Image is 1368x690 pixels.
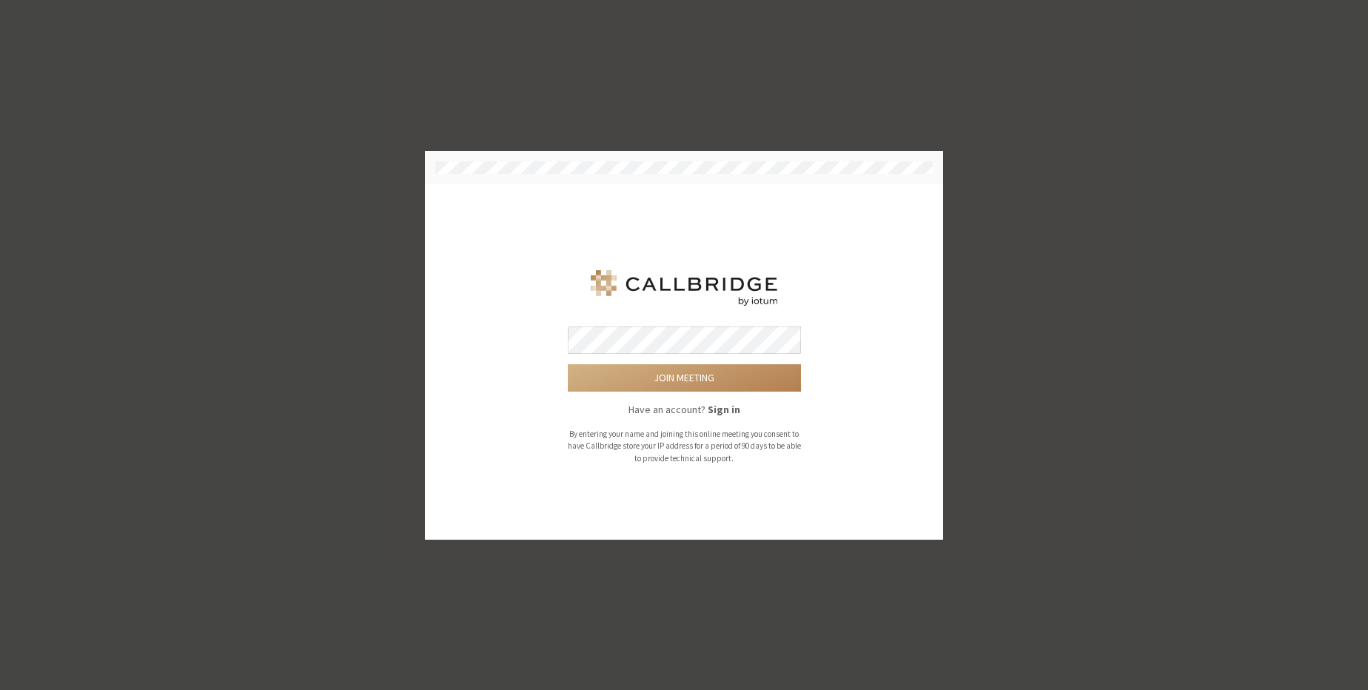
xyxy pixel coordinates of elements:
p: By entering your name and joining this online meeting you consent to have Callbridge store your I... [568,428,801,465]
p: Have an account? [568,402,801,418]
img: Iotum [588,270,780,306]
button: Join meeting [568,364,801,392]
strong: Sign in [708,403,740,416]
button: Sign in [708,402,740,418]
